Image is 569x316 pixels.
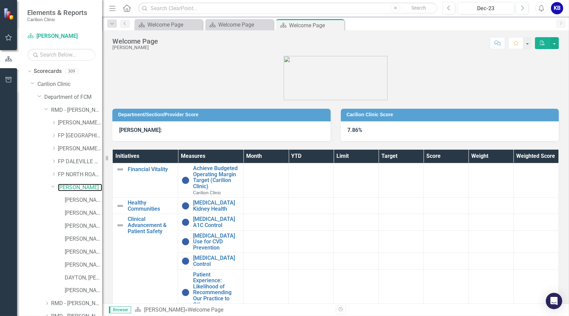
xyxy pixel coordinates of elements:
h3: Carilion Clinic Score [347,112,556,117]
a: [PERSON_NAME] [65,287,102,295]
div: Welcome Page [289,21,343,30]
img: No Information [181,218,190,226]
button: Dec-23 [457,2,514,14]
strong: [PERSON_NAME]: [119,127,162,133]
a: RMD - [PERSON_NAME] [51,300,102,307]
div: Welcome Page [218,20,272,29]
a: FP DALEVILLE MRIDGE LN [58,158,102,166]
a: Welcome Page [136,20,201,29]
a: [PERSON_NAME] [58,184,102,192]
a: [PERSON_NAME] [144,306,185,313]
button: Search [402,3,436,13]
div: Dec-23 [460,4,512,13]
img: Not Defined [116,165,124,174]
small: Carilion Clinic [27,17,87,22]
a: [PERSON_NAME] [65,222,102,230]
span: Search [412,5,426,11]
div: Welcome Page [112,37,158,45]
span: Carilion Clinic [193,190,221,195]
img: No Information [181,257,190,265]
a: Achieve Budgeted Operating Margin Target (Carilion Clinic) [193,165,240,189]
strong: 7.86% [348,127,363,133]
a: [PERSON_NAME] [65,248,102,256]
a: FP [GEOGRAPHIC_DATA] [58,132,102,140]
img: ClearPoint Strategy [3,8,15,20]
div: Welcome Page [147,20,201,29]
img: Not Defined [116,221,124,229]
a: Healthy Communities [128,200,174,212]
img: No Information [181,176,190,184]
img: No Information [181,288,190,297]
a: [MEDICAL_DATA] Control [193,255,240,267]
span: Elements & Reports [27,9,87,17]
img: No Information [181,238,190,246]
a: Clinical Advancement & Patient Safety [128,216,174,234]
div: 309 [65,69,78,74]
img: No Information [181,202,190,210]
a: RMD - [PERSON_NAME] [51,106,102,114]
h3: Department/Section/Provider Score [118,112,327,117]
div: Open Intercom Messenger [546,293,562,309]
img: carilion%20clinic%20logo%202.0.png [284,56,388,100]
a: [MEDICAL_DATA] A1C Control [193,216,240,228]
a: [PERSON_NAME] [65,196,102,204]
a: [MEDICAL_DATA] Use for CVD Prevention [193,233,240,251]
a: Welcome Page [207,20,272,29]
button: KB [551,2,563,14]
a: FP NORTH ROANOKE [58,171,102,179]
a: Department of FCM [44,93,102,101]
span: Browser [109,306,131,313]
a: Carilion Clinic [37,80,102,88]
a: [PERSON_NAME] [65,261,102,269]
a: DAYTON, [PERSON_NAME] [65,274,102,282]
a: Scorecards [34,67,62,75]
a: Patient Experience: Likelihood of Recommending Our Practice to Others [193,272,240,308]
input: Search ClearPoint... [138,2,438,14]
a: Financial Vitality [128,166,174,172]
a: [PERSON_NAME] [65,235,102,243]
div: [PERSON_NAME] [112,45,158,50]
input: Search Below... [27,49,95,61]
a: [MEDICAL_DATA] Kidney Health [193,200,240,212]
div: Welcome Page [188,306,223,313]
img: Not Defined [116,202,124,210]
a: [PERSON_NAME] [27,32,95,40]
a: [PERSON_NAME] [65,209,102,217]
div: » [135,306,331,314]
a: [PERSON_NAME] RH [58,119,102,127]
a: [PERSON_NAME] RH [58,145,102,153]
